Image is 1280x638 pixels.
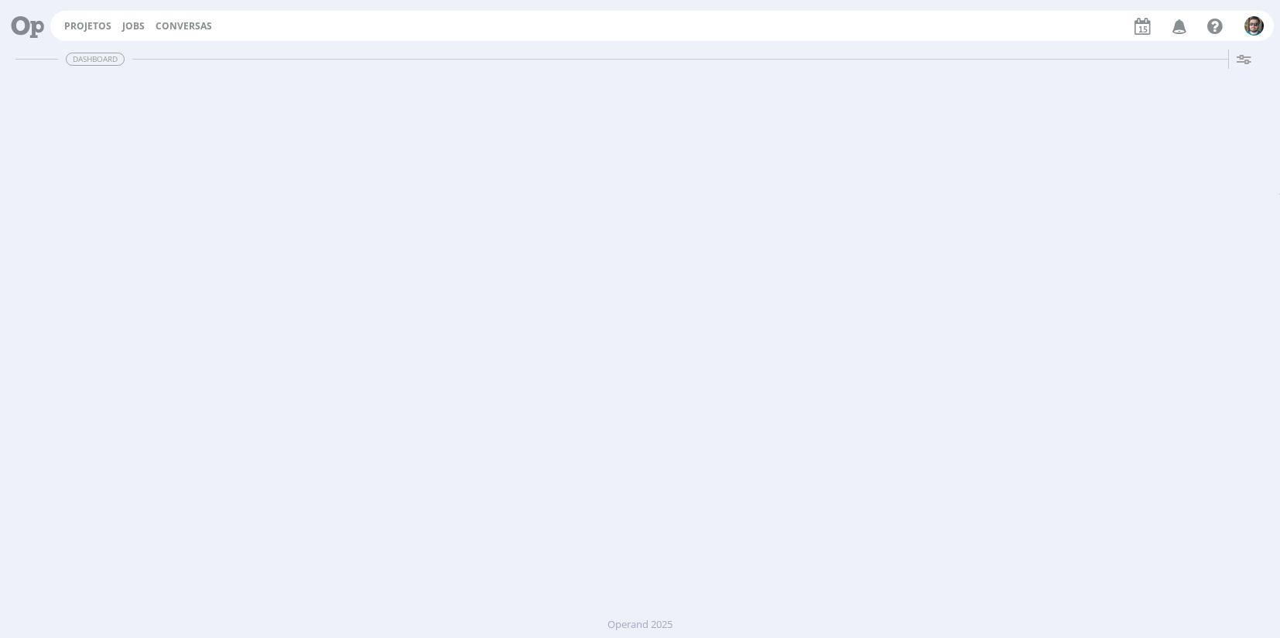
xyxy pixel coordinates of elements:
[118,20,149,32] button: Jobs
[1244,16,1264,36] img: R
[156,19,212,32] a: Conversas
[122,19,145,32] a: Jobs
[66,53,125,66] span: Dashboard
[64,19,111,32] a: Projetos
[1244,12,1265,39] button: R
[60,20,116,32] button: Projetos
[151,20,217,32] button: Conversas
